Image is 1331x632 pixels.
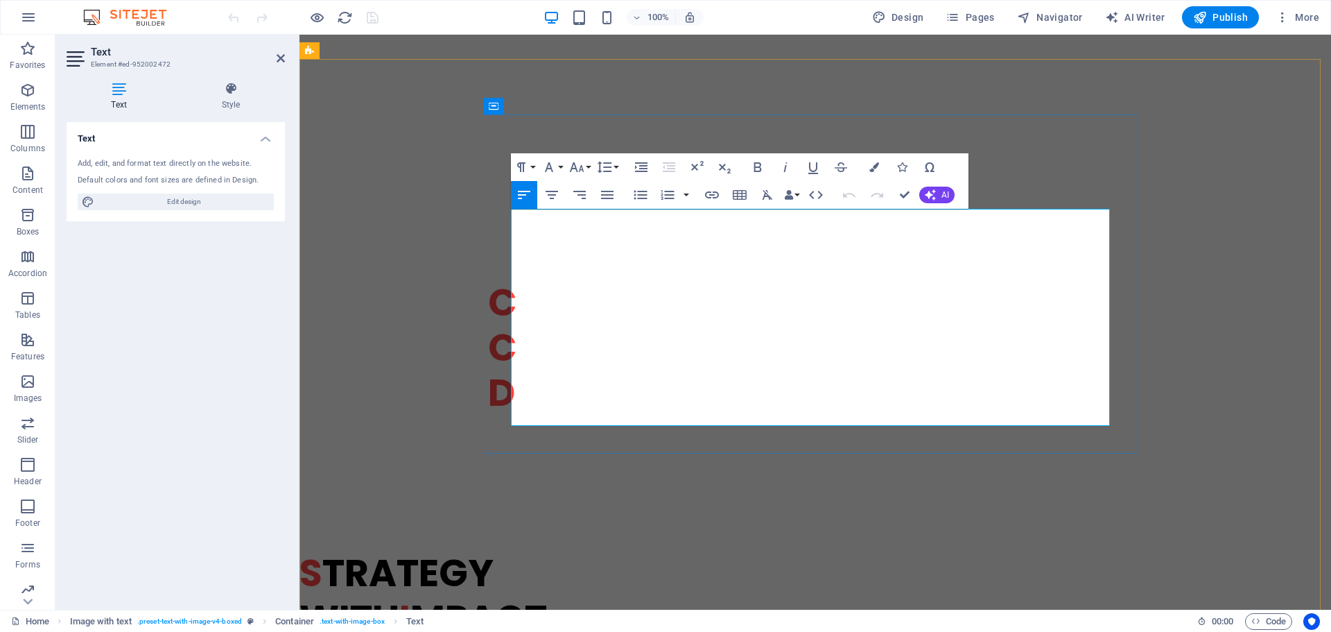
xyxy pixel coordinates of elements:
p: Forms [15,559,40,570]
button: More [1270,6,1325,28]
button: Insert Table [727,181,753,209]
button: Click here to leave preview mode and continue editing [308,9,325,26]
i: This element is a customizable preset [247,617,254,625]
i: On resize automatically adjust zoom level to fit chosen device. [684,11,696,24]
button: Paragraph Format [511,153,537,181]
span: More [1276,10,1319,24]
span: . preset-text-with-image-v4-boxed [137,613,242,630]
button: Data Bindings [782,181,801,209]
p: Features [11,351,44,362]
p: Content [12,185,43,196]
button: AI [919,187,955,203]
button: Clear Formatting [754,181,781,209]
button: Subscript [711,153,738,181]
p: Columns [10,143,45,154]
button: Confirm (Ctrl+⏎) [891,181,918,209]
p: Accordion [8,268,47,279]
span: AI [941,191,949,199]
span: Design [872,10,924,24]
button: Align Center [539,181,565,209]
button: Italic (Ctrl+I) [772,153,799,181]
span: Pages [946,10,994,24]
button: Code [1245,613,1292,630]
button: Redo (Ctrl+Shift+Z) [864,181,890,209]
button: Strikethrough [828,153,854,181]
p: Tables [15,309,40,321]
button: Align Justify [594,181,620,209]
button: reload [336,9,353,26]
button: Special Characters [916,153,943,181]
span: 00 00 [1212,613,1233,630]
button: Align Right [566,181,593,209]
button: Ordered List [654,181,681,209]
button: Bold (Ctrl+B) [745,153,771,181]
div: Default colors and font sizes are defined in Design. [78,175,274,187]
button: HTML [803,181,829,209]
a: Click to cancel selection. Double-click to open Pages [11,613,49,630]
button: Usercentrics [1303,613,1320,630]
button: Increase Indent [628,153,654,181]
h4: Text [67,82,177,111]
button: Insert Link [699,181,725,209]
h6: Session time [1197,613,1234,630]
h4: Style [177,82,285,111]
h4: Text [67,122,285,147]
div: Add, edit, and format text directly on the website. [78,158,274,170]
button: Pages [940,6,1000,28]
button: Navigator [1011,6,1088,28]
div: Design (Ctrl+Alt+Y) [867,6,930,28]
span: Click to select. Double-click to edit [275,613,314,630]
span: Publish [1193,10,1248,24]
img: Editor Logo [80,9,184,26]
button: Underline (Ctrl+U) [800,153,826,181]
h3: Element #ed-952002472 [91,58,257,71]
p: Header [14,476,42,487]
h2: Text [91,46,285,58]
button: Line Height [594,153,620,181]
p: Images [14,393,42,404]
button: Design [867,6,930,28]
button: Unordered List [627,181,654,209]
span: AI Writer [1105,10,1165,24]
p: Favorites [10,60,45,71]
h6: 100% [647,9,670,26]
p: Boxes [17,226,40,237]
button: Align Left [511,181,537,209]
button: Font Family [539,153,565,181]
i: Reload page [337,10,353,26]
span: Navigator [1017,10,1083,24]
button: 100% [627,9,676,26]
button: Edit design [78,194,274,210]
button: Superscript [684,153,710,181]
button: Decrease Indent [656,153,682,181]
p: Footer [15,518,40,529]
span: . text-with-image-box [320,613,385,630]
span: Click to select. Double-click to edit [70,613,132,630]
span: Code [1251,613,1286,630]
button: Publish [1182,6,1259,28]
p: Elements [10,101,46,112]
button: Font Size [566,153,593,181]
button: Undo (Ctrl+Z) [836,181,862,209]
span: Click to select. Double-click to edit [406,613,424,630]
button: AI Writer [1099,6,1171,28]
span: Edit design [98,194,270,210]
nav: breadcrumb [70,613,424,630]
button: Icons [889,153,915,181]
button: Colors [861,153,887,181]
button: Ordered List [681,181,692,209]
span: : [1221,616,1224,626]
p: Slider [17,434,39,445]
